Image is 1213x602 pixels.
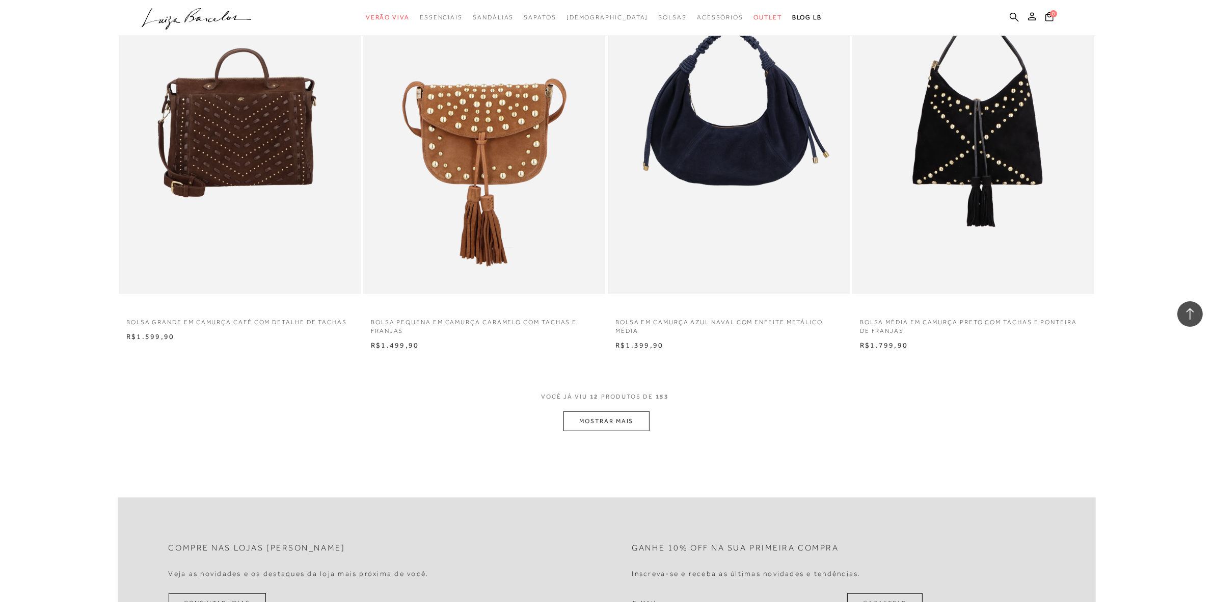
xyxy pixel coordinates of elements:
[420,8,463,27] a: categoryNavScreenReaderText
[656,392,669,411] span: 153
[542,392,587,401] span: VOCê JÁ VIU
[860,341,908,349] span: R$1.799,90
[473,14,514,21] span: Sandálias
[792,14,822,21] span: BLOG LB
[563,411,649,431] button: MOSTRAR MAIS
[126,332,174,341] span: R$1.599,90
[615,341,663,349] span: R$1.399,90
[658,14,687,21] span: Bolsas
[119,312,361,327] a: BOLSA GRANDE EM CAMURÇA CAFÉ COM DETALHE DE TACHAS
[632,569,861,578] h4: Inscreva-se e receba as últimas novidades e tendências.
[590,392,599,411] span: 12
[169,569,429,578] h4: Veja as novidades e os destaques da loja mais próxima de você.
[602,392,653,401] span: PRODUTOS DE
[697,8,743,27] a: categoryNavScreenReaderText
[371,341,419,349] span: R$1.499,90
[473,8,514,27] a: categoryNavScreenReaderText
[524,8,556,27] a: categoryNavScreenReaderText
[420,14,463,21] span: Essenciais
[169,543,345,553] h2: Compre nas lojas [PERSON_NAME]
[753,8,782,27] a: categoryNavScreenReaderText
[658,8,687,27] a: categoryNavScreenReaderText
[524,14,556,21] span: Sapatos
[753,14,782,21] span: Outlet
[1050,10,1057,17] span: 0
[852,312,1094,335] a: BOLSA MÉDIA EM CAMURÇA PRETO COM TACHAS E PONTEIRA DE FRANJAS
[567,8,649,27] a: noSubCategoriesText
[567,14,649,21] span: [DEMOGRAPHIC_DATA]
[608,312,850,335] a: BOLSA EM CAMURÇA AZUL NAVAL COM ENFEITE METÁLICO MÉDIA
[366,14,410,21] span: Verão Viva
[363,312,605,335] a: BOLSA PEQUENA EM CAMURÇA CARAMELO COM TACHAS E FRANJAS
[697,14,743,21] span: Acessórios
[632,543,839,553] h2: Ganhe 10% off na sua primeira compra
[792,8,822,27] a: BLOG LB
[1042,11,1057,25] button: 0
[366,8,410,27] a: categoryNavScreenReaderText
